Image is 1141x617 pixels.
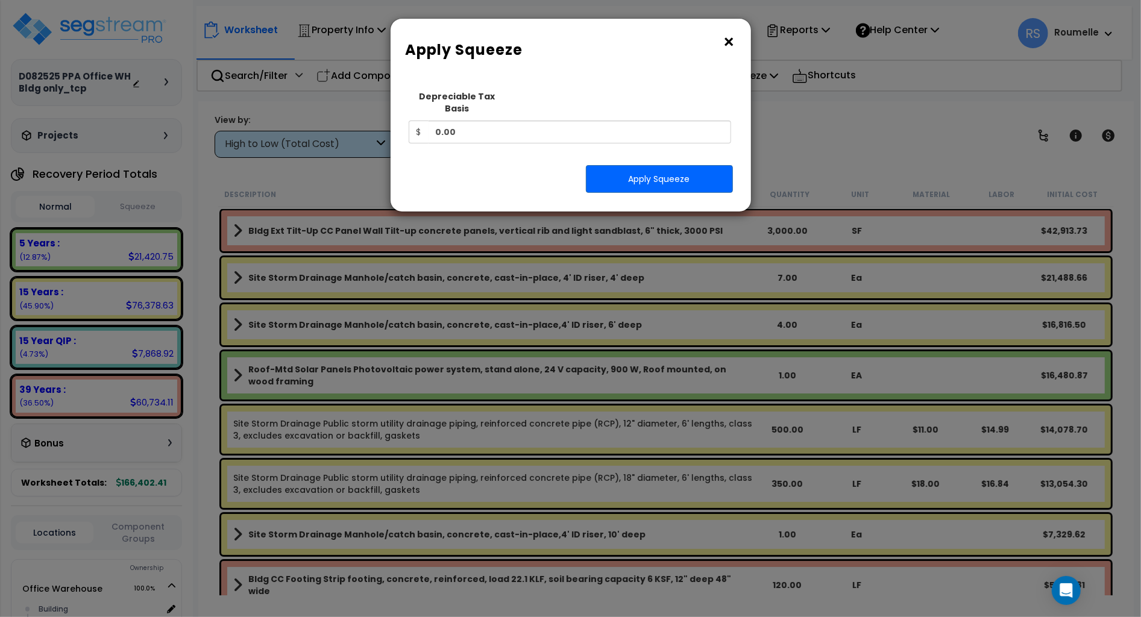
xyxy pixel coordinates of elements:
label: Depreciable Tax Basis [409,90,506,114]
h6: Apply Squeeze [406,40,736,60]
input: 0.00 [429,121,732,143]
div: Open Intercom Messenger [1052,576,1081,605]
button: × [723,33,736,52]
button: Apply Squeeze [586,165,733,193]
span: $ [409,121,429,143]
